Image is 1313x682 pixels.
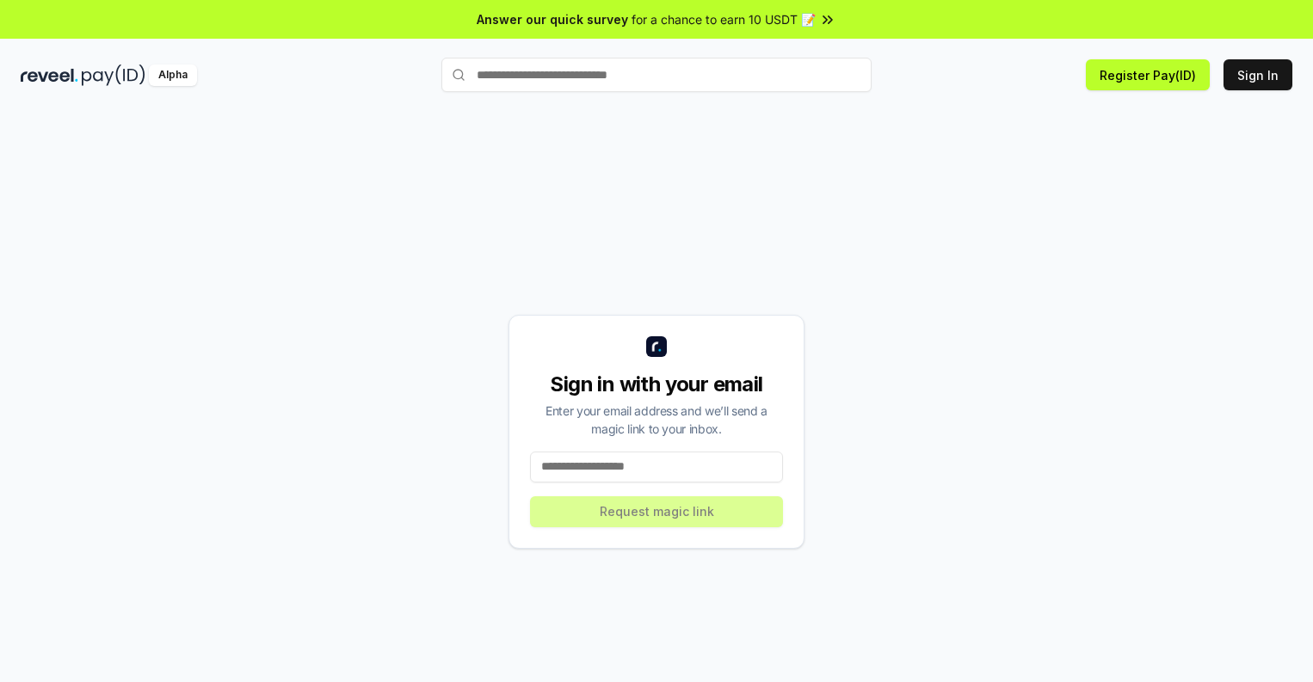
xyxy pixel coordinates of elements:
img: pay_id [82,65,145,86]
span: Answer our quick survey [477,10,628,28]
span: for a chance to earn 10 USDT 📝 [632,10,816,28]
div: Enter your email address and we’ll send a magic link to your inbox. [530,402,783,438]
div: Sign in with your email [530,371,783,398]
button: Register Pay(ID) [1086,59,1210,90]
img: reveel_dark [21,65,78,86]
button: Sign In [1224,59,1292,90]
img: logo_small [646,336,667,357]
div: Alpha [149,65,197,86]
